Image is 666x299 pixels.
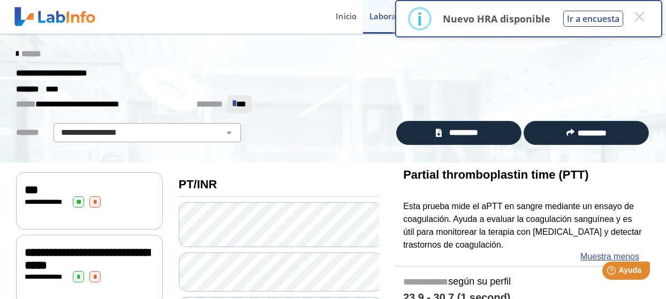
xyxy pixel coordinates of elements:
p: Esta prueba mide el aPTT en sangre mediante un ensayo de coagulación. Ayuda a evaluar la coagulac... [403,200,642,251]
p: Nuevo HRA disponible [443,12,550,25]
div: i [417,9,422,28]
button: Close this dialog [630,7,649,26]
h5: según su perfil [403,276,642,288]
iframe: Help widget launcher [571,257,654,287]
button: Ir a encuesta [563,11,623,27]
b: Partial thromboplastin time (PTT) [403,168,588,181]
a: Muestra menos [580,250,639,263]
b: PT/INR [179,178,217,191]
